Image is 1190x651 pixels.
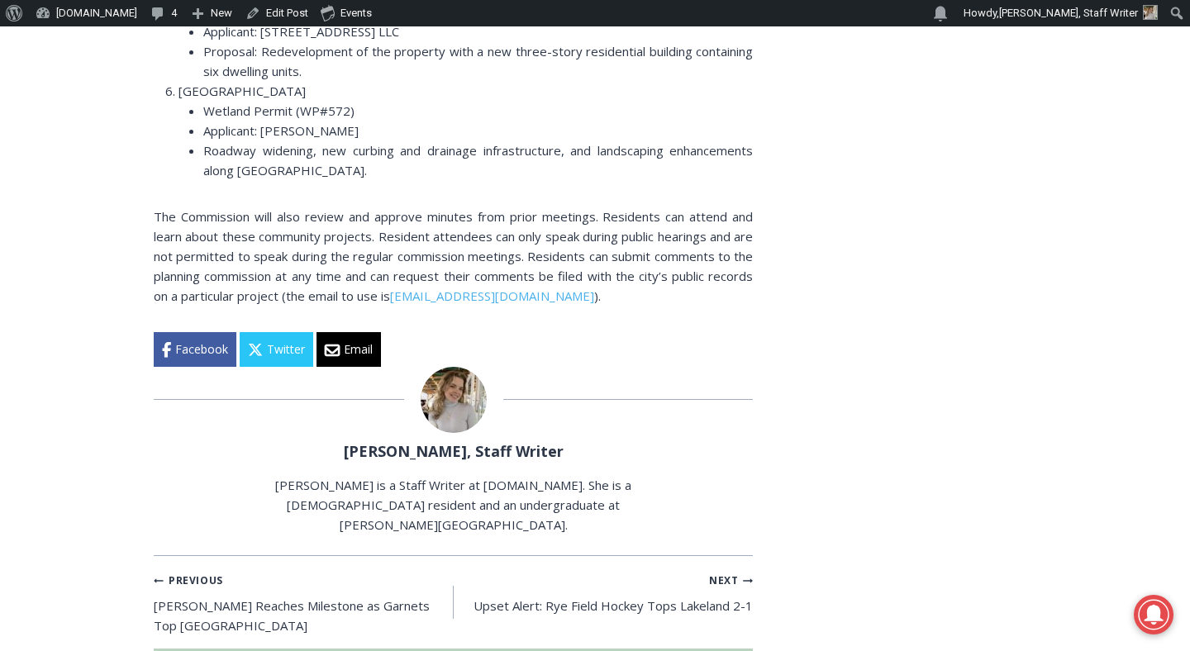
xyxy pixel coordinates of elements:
p: The Commission will also review and approve minutes from prior meetings. Residents can attend and... [154,207,753,306]
a: Facebook [154,332,236,367]
span: [GEOGRAPHIC_DATA] [178,83,306,99]
div: 6 [193,140,200,156]
div: Co-sponsored by Westchester County Parks [173,49,231,135]
a: [PERSON_NAME], Staff Writer [344,441,564,461]
div: / [184,140,188,156]
span: Intern @ [DOMAIN_NAME] [432,164,766,202]
div: "The first chef I interviewed talked about coming to [GEOGRAPHIC_DATA] from [GEOGRAPHIC_DATA] in ... [417,1,781,160]
a: Twitter [240,332,313,367]
span: Applicant: [STREET_ADDRESS] LLC [203,23,399,40]
h4: [PERSON_NAME] Read Sanctuary Fall Fest: [DATE] [13,166,212,204]
img: (PHOTO: MyRye.com Summer 2023 intern Beatrice Larzul.) [1143,5,1158,20]
span: [PERSON_NAME], Staff Writer [999,7,1138,19]
a: Intern @ [DOMAIN_NAME] [397,160,801,206]
span: Proposal: Redevelopment of the property with a new three-story residential building containing si... [203,43,753,79]
img: (PHOTO: MyRye.com Summer 2023 intern Beatrice Larzul.) [421,367,487,433]
small: Previous [154,573,223,588]
span: Roadway widening, new curbing and drainage infrastructure, and landscaping enhancements along [GE... [203,142,753,178]
nav: Posts [154,569,753,635]
span: Applicant: [PERSON_NAME] [203,122,359,139]
a: Email [317,332,381,367]
a: NextUpset Alert: Rye Field Hockey Tops Lakeland 2-1 [454,569,754,615]
a: [PERSON_NAME] Read Sanctuary Fall Fest: [DATE] [1,164,239,206]
small: Next [709,573,753,588]
p: [PERSON_NAME] is a Staff Writer at [DOMAIN_NAME]. She is a [DEMOGRAPHIC_DATA] resident and an und... [244,475,664,535]
span: Wetland Permit (WP#572) [203,102,355,119]
img: s_800_29ca6ca9-f6cc-433c-a631-14f6620ca39b.jpeg [1,1,164,164]
a: Previous[PERSON_NAME] Reaches Milestone as Garnets Top [GEOGRAPHIC_DATA] [154,569,454,635]
a: [EMAIL_ADDRESS][DOMAIN_NAME] [390,287,594,304]
div: 1 [173,140,180,156]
